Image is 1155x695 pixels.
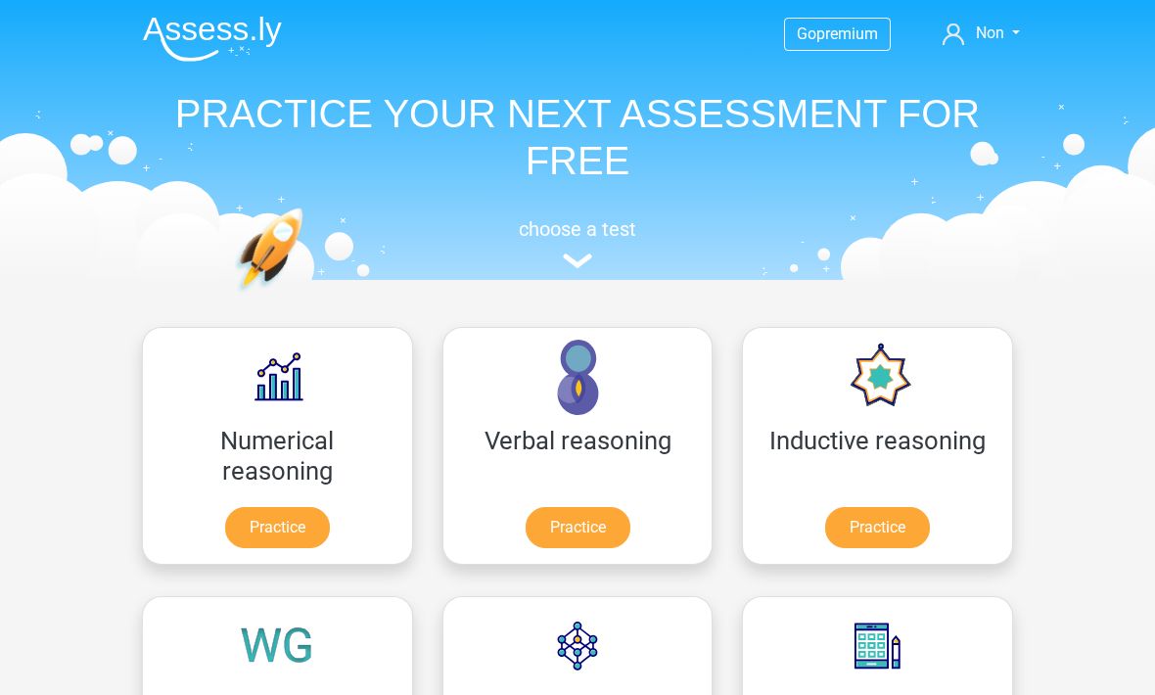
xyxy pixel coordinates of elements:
a: Non [935,22,1028,45]
span: premium [816,24,878,43]
a: Gopremium [785,21,890,47]
a: Practice [225,507,330,548]
h1: PRACTICE YOUR NEXT ASSESSMENT FOR FREE [127,90,1028,184]
img: practice [235,208,379,385]
img: assessment [563,254,592,268]
a: choose a test [127,217,1028,269]
a: Practice [526,507,630,548]
span: Non [976,23,1004,42]
img: Assessly [143,16,282,62]
h5: choose a test [127,217,1028,241]
span: Go [797,24,816,43]
a: Practice [825,507,930,548]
